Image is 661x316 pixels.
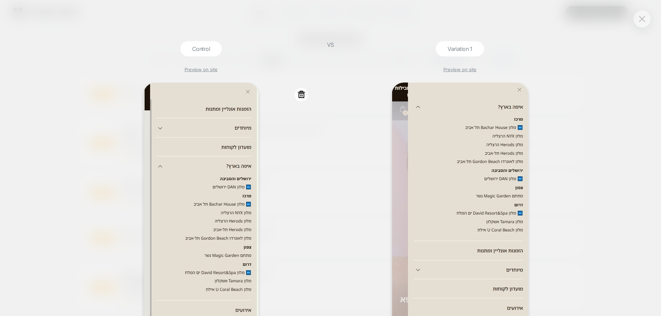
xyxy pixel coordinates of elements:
[185,67,218,72] a: Preview on site
[443,67,476,72] a: Preview on site
[639,16,645,22] img: close
[180,41,222,56] div: Control
[436,41,484,56] div: Variation 1
[322,41,339,316] div: VS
